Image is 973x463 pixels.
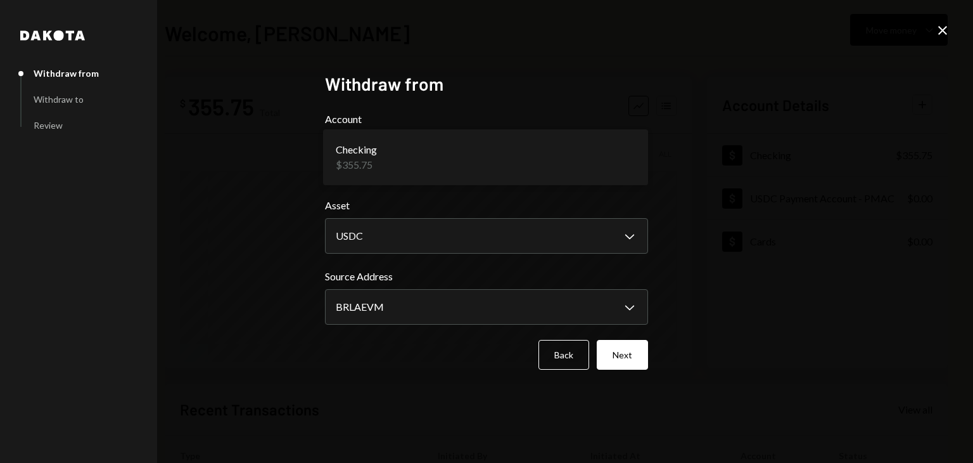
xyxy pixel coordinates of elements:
label: Source Address [325,269,648,284]
h2: Withdraw from [325,72,648,96]
div: Review [34,120,63,131]
label: Account [325,112,648,127]
button: Asset [325,218,648,254]
div: Checking [336,142,377,157]
label: Asset [325,198,648,213]
div: $355.75 [336,157,377,173]
button: Back [538,340,589,370]
button: Source Address [325,289,648,325]
div: Withdraw to [34,94,84,105]
button: Next [597,340,648,370]
div: Withdraw from [34,68,99,79]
